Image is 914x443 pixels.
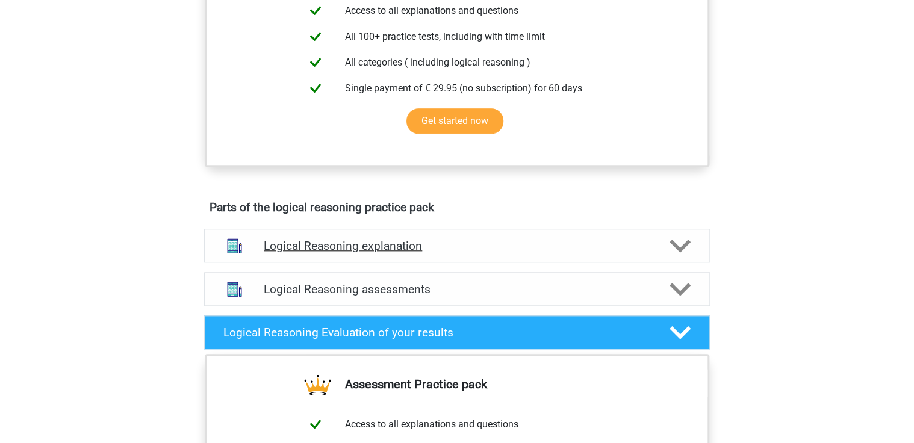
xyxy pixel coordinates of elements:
h4: Logical Reasoning assessments [264,282,650,296]
h4: Logical Reasoning explanation [264,239,650,253]
h4: Parts of the logical reasoning practice pack [210,200,704,214]
a: assessments Logical Reasoning assessments [199,272,715,306]
a: explanations Logical Reasoning explanation [199,229,715,262]
h4: Logical Reasoning Evaluation of your results [223,326,650,339]
a: Logical Reasoning Evaluation of your results [199,315,715,349]
img: logical reasoning explanations [219,231,250,261]
a: Get started now [406,108,503,134]
img: logical reasoning assessments [219,274,250,305]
